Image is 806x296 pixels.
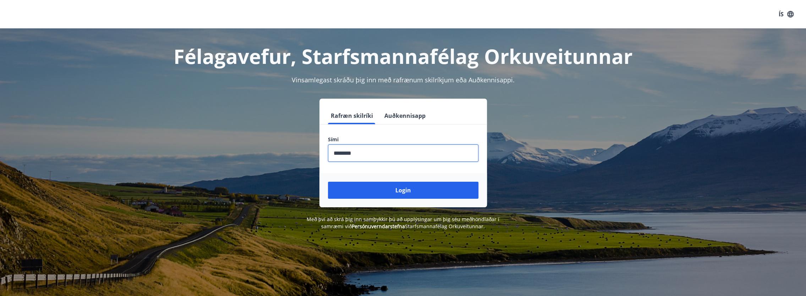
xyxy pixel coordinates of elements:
label: Sími [328,136,478,143]
a: Persónuverndarstefna [352,223,405,230]
h1: Félagavefur, Starfsmannafélag Orkuveitunnar [156,43,650,70]
button: Rafræn skilríki [328,107,376,124]
span: Með því að skrá þig inn samþykkir þú að upplýsingar um þig séu meðhöndlaðar í samræmi við Starfsm... [307,216,499,230]
span: Vinsamlegast skráðu þig inn með rafrænum skilríkjum eða Auðkennisappi. [292,76,515,84]
button: Auðkennisapp [382,107,428,124]
button: Login [328,182,478,199]
button: ÍS [775,8,797,21]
